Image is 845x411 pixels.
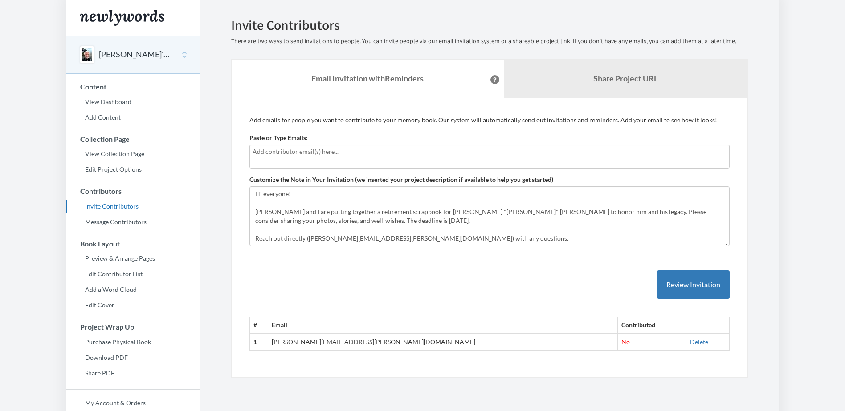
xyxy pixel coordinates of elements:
label: Customize the Note in Your Invitation (we inserted your project description if available to help ... [249,175,553,184]
a: Edit Cover [66,298,200,312]
img: Newlywords logo [80,10,164,26]
a: Download PDF [66,351,200,364]
a: Purchase Physical Book [66,335,200,349]
h3: Content [67,83,200,91]
th: Contributed [618,317,686,334]
h3: Project Wrap Up [67,323,200,331]
p: There are two ways to send invitations to people. You can invite people via our email invitation ... [231,37,748,46]
a: Share PDF [66,367,200,380]
a: Add Content [66,111,200,124]
a: Edit Contributor List [66,267,200,281]
a: Edit Project Options [66,163,200,176]
a: Invite Contributors [66,200,200,213]
a: View Dashboard [66,95,200,109]
a: Delete [690,338,708,346]
button: Review Invitation [657,270,730,299]
p: Add emails for people you want to contribute to your memory book. Our system will automatically s... [249,116,730,125]
th: Email [268,317,617,334]
label: Paste or Type Emails: [249,133,308,142]
a: Add a Word Cloud [66,283,200,296]
a: My Account & Orders [66,396,200,410]
h3: Collection Page [67,135,200,143]
button: [PERSON_NAME]'s Retirement Scrapbook [99,49,171,60]
h3: Book Layout [67,240,200,248]
th: 1 [249,334,268,350]
a: Preview & Arrange Pages [66,252,200,265]
h3: Contributors [67,187,200,195]
textarea: Hi everyone! [PERSON_NAME] and I are putting together a retirement scrapbook for [PERSON_NAME] "[... [249,186,730,246]
h2: Invite Contributors [231,18,748,32]
th: # [249,317,268,334]
a: View Collection Page [66,147,200,161]
td: [PERSON_NAME][EMAIL_ADDRESS][PERSON_NAME][DOMAIN_NAME] [268,334,617,350]
strong: Email Invitation with Reminders [311,73,424,83]
a: Message Contributors [66,215,200,229]
input: Add contributor email(s) here... [253,147,727,157]
span: No [621,338,630,346]
b: Share Project URL [593,73,658,83]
